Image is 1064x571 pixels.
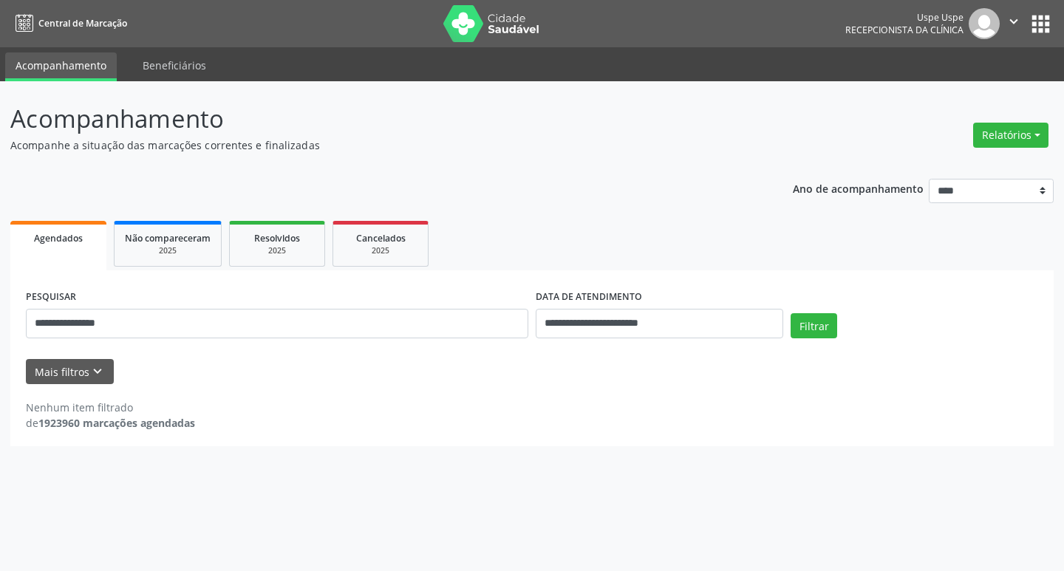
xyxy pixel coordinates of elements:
[536,286,642,309] label: DATA DE ATENDIMENTO
[356,232,406,245] span: Cancelados
[26,286,76,309] label: PESQUISAR
[38,17,127,30] span: Central de Marcação
[132,52,216,78] a: Beneficiários
[793,179,924,197] p: Ano de acompanhamento
[1006,13,1022,30] i: 
[89,363,106,380] i: keyboard_arrow_down
[845,24,964,36] span: Recepcionista da clínica
[344,245,417,256] div: 2025
[791,313,837,338] button: Filtrar
[969,8,1000,39] img: img
[973,123,1048,148] button: Relatórios
[10,11,127,35] a: Central de Marcação
[125,245,211,256] div: 2025
[26,415,195,431] div: de
[125,232,211,245] span: Não compareceram
[1028,11,1054,37] button: apps
[34,232,83,245] span: Agendados
[845,11,964,24] div: Uspe Uspe
[5,52,117,81] a: Acompanhamento
[240,245,314,256] div: 2025
[1000,8,1028,39] button: 
[26,359,114,385] button: Mais filtroskeyboard_arrow_down
[10,100,740,137] p: Acompanhamento
[38,416,195,430] strong: 1923960 marcações agendadas
[10,137,740,153] p: Acompanhe a situação das marcações correntes e finalizadas
[254,232,300,245] span: Resolvidos
[26,400,195,415] div: Nenhum item filtrado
